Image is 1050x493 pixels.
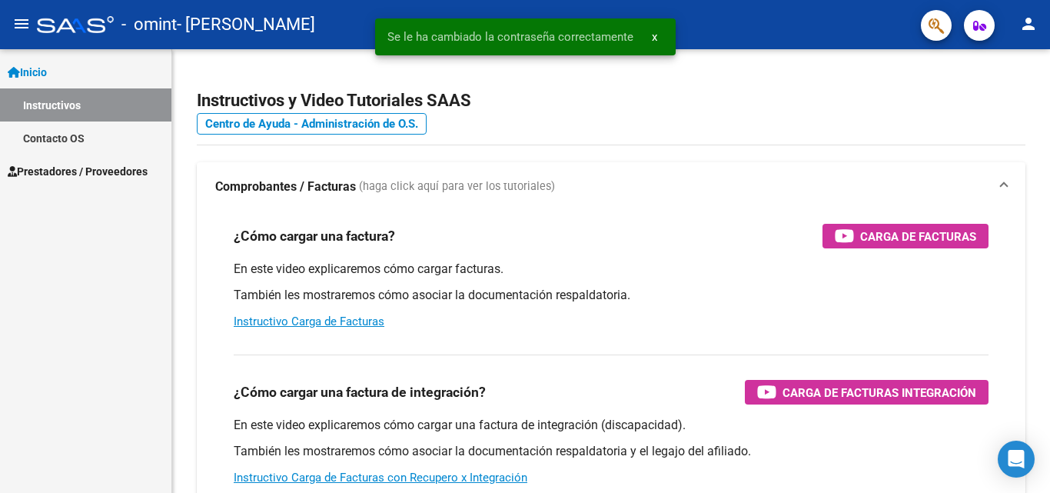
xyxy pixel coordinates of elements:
[745,380,989,405] button: Carga de Facturas Integración
[234,471,527,485] a: Instructivo Carga de Facturas con Recupero x Integración
[860,227,976,246] span: Carga de Facturas
[8,163,148,180] span: Prestadores / Proveedores
[998,441,1035,478] div: Open Intercom Messenger
[234,417,989,434] p: En este video explicaremos cómo cargar una factura de integración (discapacidad).
[197,113,427,135] a: Centro de Ayuda - Administración de O.S.
[121,8,177,42] span: - omint
[652,30,657,44] span: x
[177,8,315,42] span: - [PERSON_NAME]
[783,383,976,402] span: Carga de Facturas Integración
[359,178,555,195] span: (haga click aquí para ver los tutoriales)
[234,287,989,304] p: También les mostraremos cómo asociar la documentación respaldatoria.
[1019,15,1038,33] mat-icon: person
[12,15,31,33] mat-icon: menu
[234,315,384,328] a: Instructivo Carga de Facturas
[234,381,486,403] h3: ¿Cómo cargar una factura de integración?
[387,29,633,45] span: Se le ha cambiado la contraseña correctamente
[234,443,989,460] p: También les mostraremos cómo asociar la documentación respaldatoria y el legajo del afiliado.
[8,64,47,81] span: Inicio
[215,178,356,195] strong: Comprobantes / Facturas
[234,261,989,278] p: En este video explicaremos cómo cargar facturas.
[234,225,395,247] h3: ¿Cómo cargar una factura?
[197,86,1025,115] h2: Instructivos y Video Tutoriales SAAS
[197,162,1025,212] mat-expansion-panel-header: Comprobantes / Facturas (haga click aquí para ver los tutoriales)
[640,23,670,51] button: x
[822,224,989,248] button: Carga de Facturas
